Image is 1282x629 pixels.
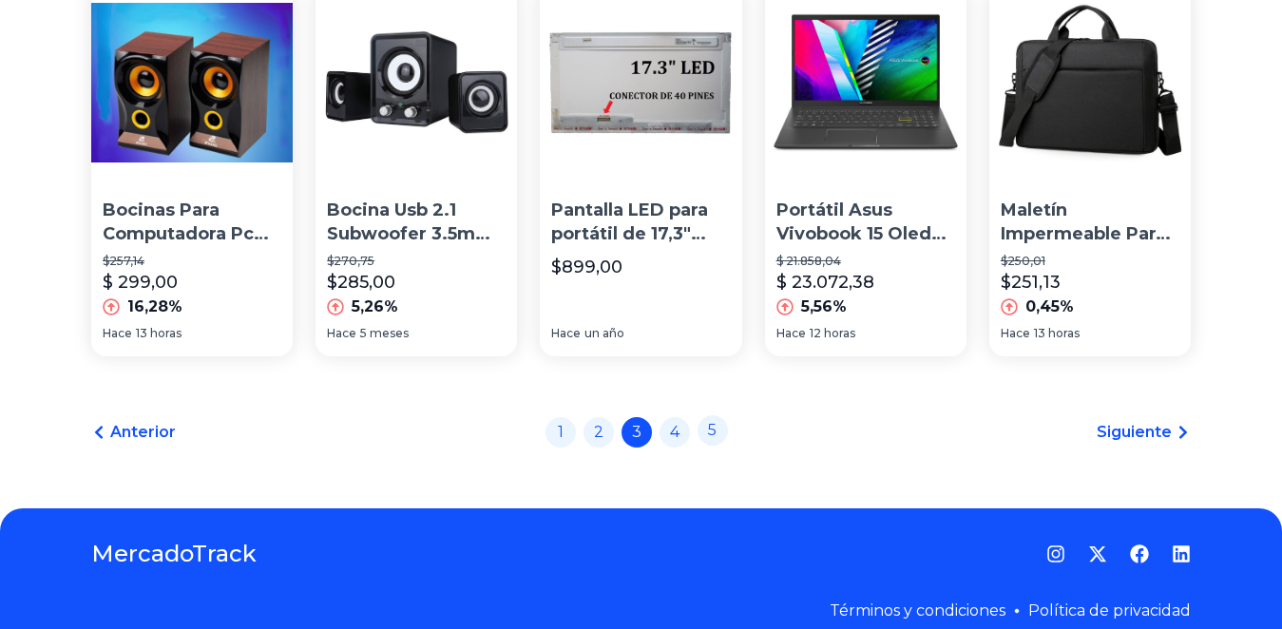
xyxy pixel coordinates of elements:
font: 5,56% [801,297,847,315]
a: Política de privacidad [1028,601,1191,619]
font: $257,14 [103,254,144,268]
font: Portátil Asus Vivobook 15 Oled K513 Core I5-1135g7 con 12 GB de RAM [776,200,947,291]
a: 4 [660,417,690,448]
font: 2 [594,423,603,441]
font: $ 23.072,38 [776,272,874,293]
a: Siguiente [1097,421,1191,444]
a: Instagram [1046,544,1065,563]
font: 12 horas [810,326,855,340]
font: Anterior [110,423,176,441]
a: 2 [584,417,614,448]
font: Hace [1001,326,1030,340]
a: Gorjeo [1088,544,1107,563]
font: $ 299,00 [103,272,178,293]
font: Maletín Impermeable Para Laptop De 15.6 Pulgadas Portátil [1001,200,1171,291]
a: Términos y condiciones [830,601,1005,619]
font: $250,01 [1001,254,1045,268]
font: 5,26% [352,297,398,315]
font: 4 [670,423,679,441]
font: Hace [327,326,356,340]
font: $285,00 [327,272,395,293]
font: 13 horas [136,326,182,340]
font: Siguiente [1097,423,1172,441]
font: Bocinas Para Computadora Pc Laptop Cajon Madera [103,200,269,291]
font: 16,28% [127,297,182,315]
a: 5 [698,415,728,446]
a: Anterior [91,421,176,444]
font: $899,00 [551,257,622,277]
font: MercadoTrack [91,540,257,567]
font: 5 [708,421,717,439]
font: 0,45% [1025,297,1074,315]
font: 13 horas [1034,326,1080,340]
font: $251,13 [1001,272,1061,293]
a: LinkedIn [1172,544,1191,563]
font: 5 meses [360,326,409,340]
font: Pantalla LED para portátil de 17,3" (1600 x 900) Ltn173kt02-t01 [551,200,708,291]
font: Bocina Usb 2.1 Subwoofer 3.5mm Pc Laptop Computacion Celular [327,200,493,314]
a: 1 [545,417,576,448]
font: Hace [103,326,132,340]
font: Hace [776,326,806,340]
a: MercadoTrack [91,539,257,569]
a: Facebook [1130,544,1149,563]
font: $ 21.858,04 [776,254,841,268]
font: 1 [558,423,564,441]
font: un año [584,326,624,340]
font: $270,75 [327,254,374,268]
font: Hace [551,326,581,340]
